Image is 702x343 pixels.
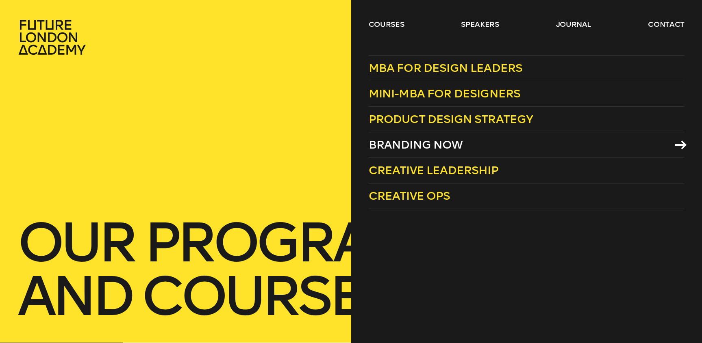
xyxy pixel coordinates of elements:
[369,61,523,75] span: MBA for Design Leaders
[556,19,591,29] a: journal
[369,164,498,177] span: Creative Leadership
[369,189,450,203] span: Creative Ops
[369,19,404,29] a: courses
[648,19,685,29] a: contact
[369,158,685,183] a: Creative Leadership
[369,112,533,126] span: Product Design Strategy
[461,19,499,29] a: speakers
[369,138,463,151] span: Branding Now
[369,107,685,132] a: Product Design Strategy
[369,183,685,209] a: Creative Ops
[369,87,521,100] span: Mini-MBA for Designers
[369,55,685,81] a: MBA for Design Leaders
[369,132,685,158] a: Branding Now
[369,81,685,107] a: Mini-MBA for Designers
